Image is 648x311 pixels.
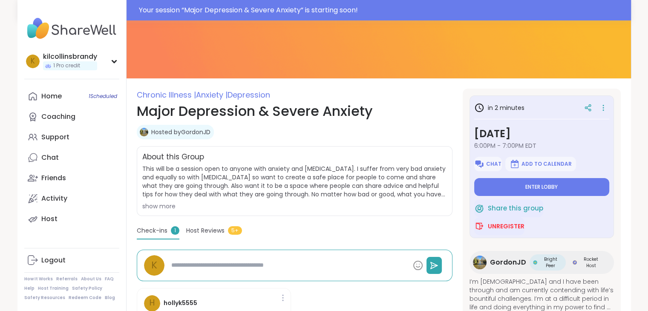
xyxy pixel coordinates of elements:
span: Chronic Illness | [137,89,196,100]
a: Chat [24,147,119,168]
span: This will be a session open to anyone with anxiety and [MEDICAL_DATA]. I suffer from very bad anx... [142,164,447,199]
h2: About this Group [142,152,204,163]
h3: [DATE] [474,126,609,141]
span: Depression [228,89,270,100]
a: Support [24,127,119,147]
h4: hollyk5555 [164,299,197,308]
h3: in 2 minutes [474,103,524,113]
button: Unregister [474,217,524,235]
a: How It Works [24,276,53,282]
span: Share this group [488,204,543,213]
a: Safety Policy [72,285,102,291]
a: Hosted byGordonJD [151,128,210,136]
div: Activity [41,194,67,203]
div: Coaching [41,112,75,121]
a: Redeem Code [69,295,101,301]
span: Check-ins [137,226,167,235]
span: k [151,258,157,273]
a: GordonJDGordonJDBright PeerBright PeerRocket HostRocket Host [469,251,614,274]
h1: Major Depression & Severe Anxiety [137,101,452,121]
span: Enter lobby [525,184,558,190]
img: ShareWell Logomark [474,221,484,231]
img: ShareWell Logomark [474,203,484,213]
button: Share this group [474,199,543,217]
span: Anxiety | [196,89,228,100]
div: Host [41,214,58,224]
div: Friends [41,173,66,183]
span: Unregister [488,222,524,230]
button: Enter lobby [474,178,609,196]
a: Host Training [38,285,69,291]
span: 1 [171,226,179,235]
span: 5+ [228,226,242,235]
div: Your session “ Major Depression & Severe Anxiety ” is starting soon! [139,5,626,15]
a: Help [24,285,35,291]
div: kilcollinsbrandy [43,52,97,61]
a: Safety Resources [24,295,65,301]
span: k [31,56,35,67]
a: Host [24,209,119,229]
span: 1 Scheduled [89,93,117,100]
a: FAQ [105,276,114,282]
img: ShareWell Logomark [510,159,520,169]
img: ShareWell Nav Logo [24,14,119,43]
a: Home1Scheduled [24,86,119,107]
a: Friends [24,168,119,188]
button: Add to Calendar [505,157,576,171]
div: show more [142,202,447,210]
img: GordonJD [140,128,148,136]
a: Logout [24,250,119,271]
img: Bright Peer [533,260,537,265]
span: Host Reviews [186,226,225,235]
span: h [150,297,155,309]
div: Chat [41,153,59,162]
a: Referrals [56,276,78,282]
div: Logout [41,256,66,265]
a: Blog [105,295,115,301]
div: Support [41,132,69,142]
img: GordonJD [473,256,487,269]
span: 6:00PM - 7:00PM EDT [474,141,609,150]
span: Rocket Host [579,256,604,269]
span: Bright Peer [539,256,562,269]
button: Chat [474,157,502,171]
div: Home [41,92,62,101]
span: Add to Calendar [521,161,572,167]
span: Chat [486,161,501,167]
a: Coaching [24,107,119,127]
a: About Us [81,276,101,282]
a: Activity [24,188,119,209]
img: ShareWell Logomark [474,159,484,169]
img: Rocket Host [573,260,577,265]
span: GordonJD [490,257,526,268]
span: 1 Pro credit [53,62,80,69]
